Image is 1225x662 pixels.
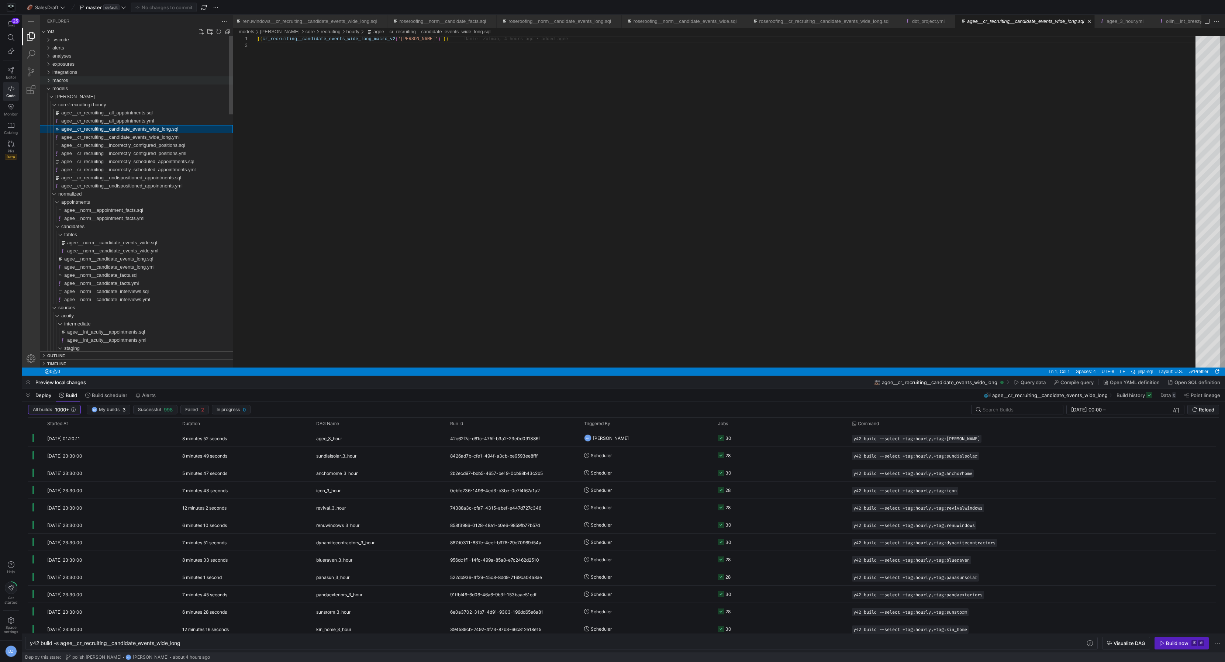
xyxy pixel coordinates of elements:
[1107,407,1156,413] input: End datetime
[1164,376,1224,389] button: Open SQL definition
[377,4,464,9] a: roseroofing__norm__candidate_facts.sql
[217,407,240,412] span: In progress
[1155,637,1209,649] button: Build now⌘⏎
[18,265,211,273] div: agee__norm__candidate_facts.yml
[18,45,211,54] div: exposures
[716,3,723,10] li: Close (⌘W)
[737,4,867,9] a: roseroofing__cr_recruiting__candidate_events_wide_long.sql
[99,407,120,412] span: My builds
[39,120,158,125] span: agee__cr_recruiting__candidate_events_wide_long.yml
[31,135,211,143] div: /models/agee/core/recruiting/hourly/agee__cr_recruiting__incorrectly_configured_positions.yml
[42,330,211,338] div: /models/agee/sources/acuity/staging
[1024,353,1051,361] div: Ln 1, Col 1
[175,13,183,21] a: New File...
[1135,353,1163,361] a: Layout: U.S.
[4,112,18,116] span: Monitor
[202,13,209,21] a: Collapse Folders in Explorer
[1011,376,1049,389] button: Query data
[34,192,211,200] div: /models/agee/normalized/appointments/agee__norm__appointment_facts.sql
[42,217,55,223] span: tables
[42,216,211,224] div: /models/agee/normalized/candidates/tables
[45,323,124,328] span: agee__int_acuity__appointments.yml
[6,75,16,79] span: Editor
[36,87,45,93] span: core
[36,290,53,296] span: sources
[446,603,580,620] div: 6e0a3702-31b7-4d91-9303-196dd65e6a81
[193,13,200,21] a: Refresh Explorer
[18,135,211,143] div: agee__cr_recruiting__incorrectly_configured_positions.yml
[30,63,46,68] span: macros
[18,70,211,78] div: models
[220,4,355,9] a: renuwindows__cr_recruiting__candidate_events_wide_long.sql
[3,101,19,119] a: Monitor
[18,240,211,248] div: agee__norm__candidate_events_long.sql
[1174,379,1220,385] span: Open SQL definition
[590,3,598,10] li: Close (⌘W)
[1191,392,1220,398] span: Point lineage
[42,249,132,255] span: agee__norm__candidate_events_long.yml
[39,136,164,141] span: agee__cr_recruiting__incorrectly_configured_positions.yml
[39,209,62,214] span: candidates
[46,87,48,93] span: /
[31,110,211,118] div: /models/agee/core/recruiting/hourly/agee__cr_recruiting__candidate_events_wide_long.sql
[316,534,375,551] span: dynamitecontractors_3_hour
[42,201,122,206] span: agee__norm__appointment_facts.yml
[1190,353,1199,361] a: Notifications
[64,652,212,662] button: polish [PERSON_NAME]DZ[PERSON_NAME]about 4 hours ago
[316,465,358,482] span: anchorhome_3_hour
[18,200,211,208] div: agee__norm__appointment_facts.yml
[31,127,211,135] div: /models/agee/core/recruiting/hourly/agee__cr_recruiting__incorrectly_configured_positions.sql
[133,655,169,660] span: [PERSON_NAME]
[351,14,468,20] a: agee__cr_recruiting__candidate_events_wide_long.sql
[31,94,211,102] div: /models/agee/core/recruiting/hourly/agee__cr_recruiting__all_appointments.sql
[42,305,211,313] div: /models/agee/sources/acuity/intermediate
[18,273,211,281] div: agee__norm__candidate_interviews.sql
[42,241,131,247] span: agee__norm__candidate_events_long.sql
[243,407,246,413] span: 0
[18,143,211,151] div: agee__cr_recruiting__incorrectly_scheduled_appointments.sql
[33,78,211,86] div: /models/agee
[6,93,15,98] span: Code
[1102,637,1150,649] button: Visualize DAG
[316,447,356,465] span: sundialsolar_3_hour
[4,130,18,135] span: Catalog
[39,160,159,166] span: agee__cr_recruiting__undispositioned_appointments.sql
[18,321,211,330] div: agee__int_acuity__appointments.yml
[356,3,363,10] li: Close (⌘W)
[42,306,69,312] span: intermediate
[316,569,349,586] span: panasun_3_hour
[39,168,161,174] span: agee__cr_recruiting__undispositioned_appointments.yml
[1133,353,1164,361] div: Layout: U.S.
[18,232,211,240] div: agee__norm__candidate_events_wide.yml
[589,3,599,10] ul: Tab actions
[72,655,121,660] span: polish [PERSON_NAME]
[1181,389,1224,401] button: Point lineage
[39,95,131,101] span: agee__cr_recruiting__all_appointments.sql
[1198,640,1204,646] kbd: ⏎
[1190,3,1198,11] a: More Actions...
[30,70,211,78] div: /models
[184,13,191,21] a: New Folder...
[1060,379,1094,385] span: Compile query
[34,273,211,281] div: /models/agee/normalized/candidates/agee__norm__candidate_interviews.sql
[18,256,211,265] div: agee__norm__candidate_facts.sql
[37,321,211,330] div: /models/agee/sources/acuity/intermediate/agee__int_acuity__appointments.yml
[36,87,48,93] a: core
[3,64,19,82] a: Editor
[18,183,211,192] div: appointments
[18,313,211,321] div: agee__int_acuity__appointments.sql
[30,21,211,29] div: /.vscode
[132,389,159,401] button: Alerts
[1050,376,1097,389] button: Compile query
[125,654,131,660] div: DZ
[1025,353,1050,361] a: Ln 1, Col 1
[122,407,125,413] span: 3
[39,152,173,158] span: agee__cr_recruiting__incorrectly_scheduled_appointments.yml
[42,193,121,198] span: agee__norm__appointment_facts.sql
[30,46,52,52] span: exposures
[1172,392,1176,398] div: 0
[18,159,211,167] div: agee__cr_recruiting__undispositioned_appointments.sql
